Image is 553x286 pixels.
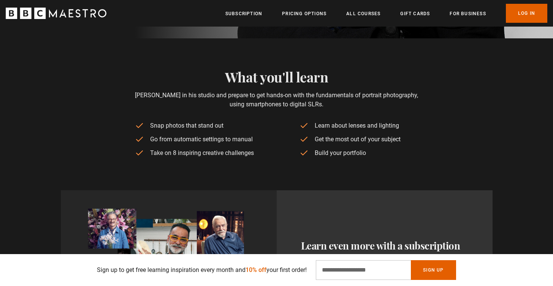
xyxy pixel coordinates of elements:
button: Sign Up [411,260,456,280]
a: Gift Cards [400,10,430,17]
li: Build your portfolio [299,149,418,158]
a: Subscription [225,10,262,17]
h3: Learn even more with a subscription [301,238,468,253]
svg: BBC Maestro [6,8,106,19]
nav: Primary [225,4,547,23]
li: Take on 8 inspiring creative challenges [135,149,254,158]
li: Learn about lenses and lighting [299,121,418,130]
li: Snap photos that stand out [135,121,254,130]
a: All Courses [346,10,380,17]
li: Go from automatic settings to manual [135,135,254,144]
h2: What you'll learn [129,69,424,85]
li: Get the most out of your subject [299,135,418,144]
p: [PERSON_NAME] in his studio and prepare to get hands-on with the fundamentals of portrait photogr... [129,91,424,109]
a: Log In [506,4,547,23]
span: 10% off [246,266,266,273]
p: Sign up to get free learning inspiration every month and your first order! [97,265,307,275]
a: For business [450,10,486,17]
a: Pricing Options [282,10,326,17]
